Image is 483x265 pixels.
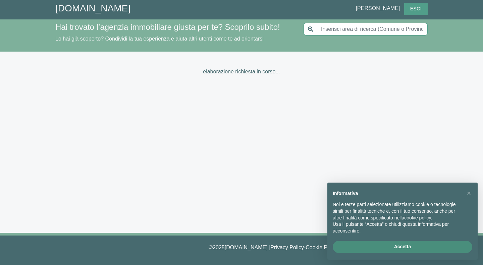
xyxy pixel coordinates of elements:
[306,245,338,250] a: Cookie Policy
[333,221,462,234] p: Usa il pulsante “Accetta” o chiudi questa informativa per acconsentire.
[464,188,474,199] button: Chiudi questa informativa
[55,22,296,32] h4: Hai trovato l’agenzia immobiliare giusta per te? Scoprilo subito!
[55,3,130,13] a: [DOMAIN_NAME]
[404,215,431,220] a: cookie policy - il link si apre in una nuova scheda
[317,23,428,36] input: Inserisci area di ricerca (Comune o Provincia)
[55,244,428,252] p: © 2025 [DOMAIN_NAME] | - - |
[333,191,462,196] h2: Informativa
[467,190,471,197] span: ×
[404,3,428,15] button: Esci
[50,68,433,76] div: elaborazione richiesta in corso...
[55,35,296,43] p: Lo hai già scoperto? Condividi la tua esperienza e aiuta altri utenti come te ad orientarsi
[333,241,472,253] button: Accetta
[356,5,403,11] span: [PERSON_NAME]
[407,5,425,13] span: Esci
[333,201,462,221] p: Noi e terze parti selezionate utilizziamo cookie o tecnologie simili per finalità tecniche e, con...
[270,245,304,250] a: Privacy Policy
